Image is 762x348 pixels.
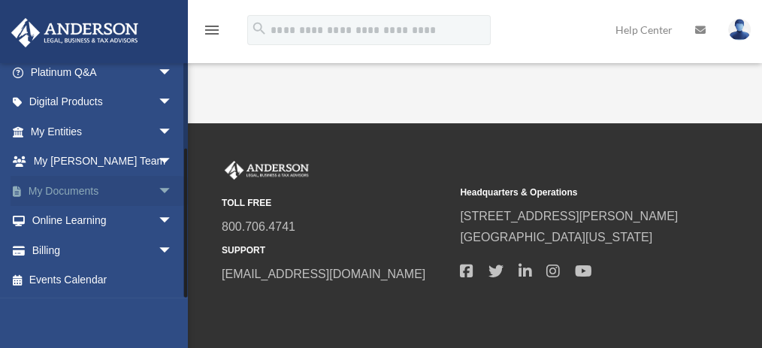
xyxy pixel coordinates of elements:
[11,57,195,87] a: Platinum Q&Aarrow_drop_down
[158,176,188,207] span: arrow_drop_down
[728,19,751,41] img: User Pic
[11,235,195,265] a: Billingarrow_drop_down
[222,195,449,211] small: TOLL FREE
[11,87,195,117] a: Digital Productsarrow_drop_down
[158,235,188,266] span: arrow_drop_down
[222,243,449,259] small: SUPPORT
[222,268,425,280] a: [EMAIL_ADDRESS][DOMAIN_NAME]
[158,117,188,147] span: arrow_drop_down
[158,57,188,88] span: arrow_drop_down
[222,220,295,233] a: 800.706.4741
[11,117,195,147] a: My Entitiesarrow_drop_down
[11,265,195,295] a: Events Calendar
[203,26,221,39] a: menu
[11,206,195,236] a: Online Learningarrow_drop_down
[11,176,195,206] a: My Documentsarrow_drop_down
[158,147,188,177] span: arrow_drop_down
[222,161,312,180] img: Anderson Advisors Platinum Portal
[460,210,678,222] a: [STREET_ADDRESS][PERSON_NAME]
[158,87,188,118] span: arrow_drop_down
[11,147,195,177] a: My [PERSON_NAME] Teamarrow_drop_down
[460,231,652,244] a: [GEOGRAPHIC_DATA][US_STATE]
[7,18,143,47] img: Anderson Advisors Platinum Portal
[158,206,188,237] span: arrow_drop_down
[460,185,688,201] small: Headquarters & Operations
[251,20,268,37] i: search
[203,21,221,39] i: menu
